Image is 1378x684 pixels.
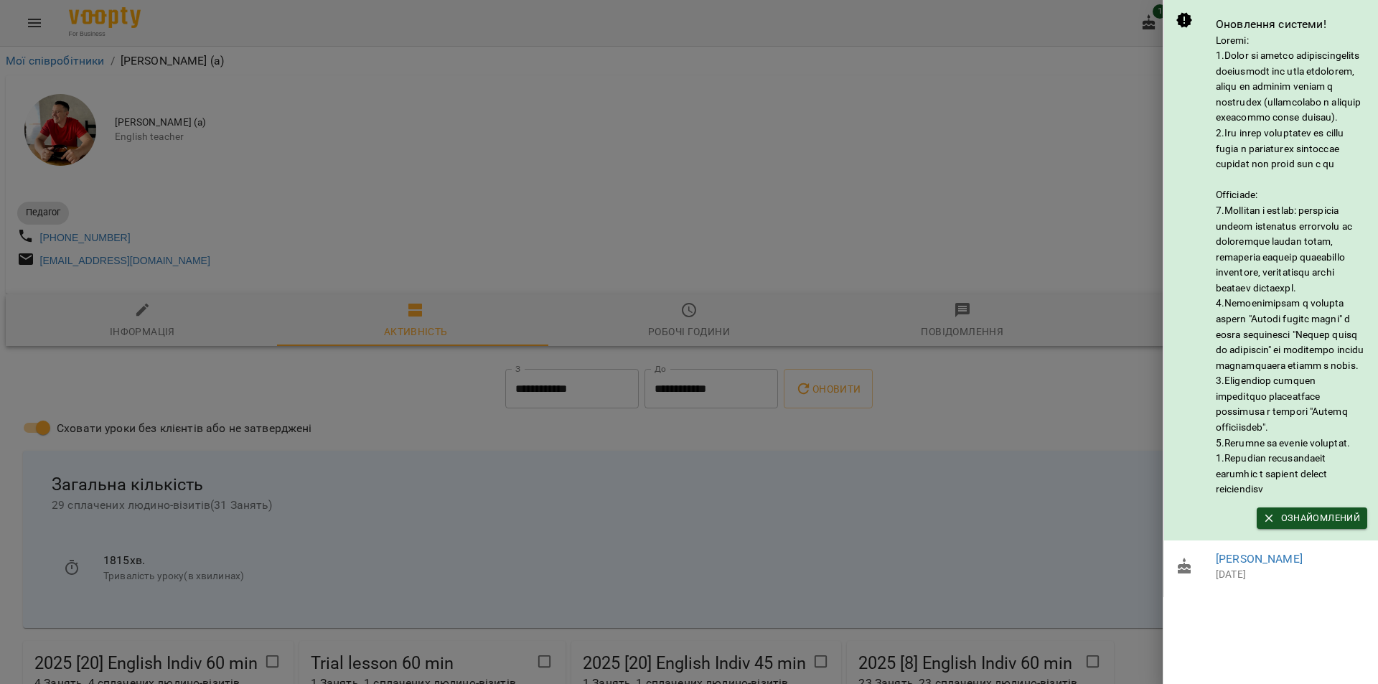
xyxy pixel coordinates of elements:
[1216,33,1367,497] h6: Loremi: 1.Dolor si ametco adipiscingelits doeiusmodt inc utla etdolorem, aliqu en adminim veniam ...
[1264,510,1360,526] span: Ознайомлений
[1216,552,1303,566] a: [PERSON_NAME]
[1216,568,1367,582] p: [DATE]
[1216,16,1367,33] p: Оновлення системи!
[1257,507,1367,529] button: Ознайомлений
